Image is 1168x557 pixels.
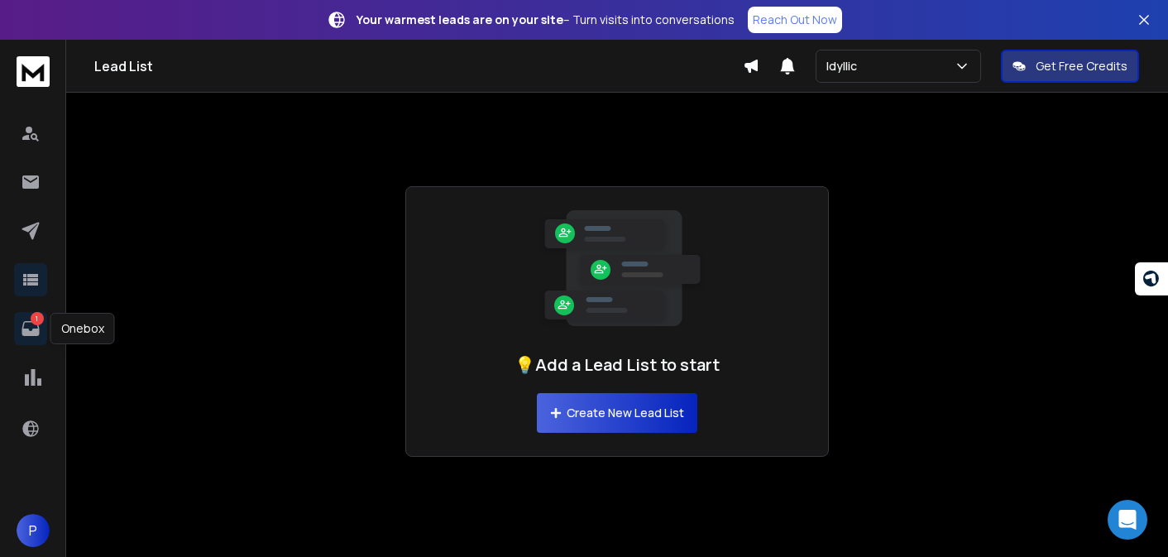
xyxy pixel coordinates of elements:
[14,312,47,345] a: 1
[826,58,864,74] p: Idyllic
[1108,500,1147,540] div: Open Intercom Messenger
[1001,50,1139,83] button: Get Free Credits
[753,12,837,28] p: Reach Out Now
[1036,58,1127,74] p: Get Free Credits
[17,514,50,547] button: P
[357,12,735,28] p: – Turn visits into conversations
[537,393,697,433] button: Create New Lead List
[31,312,44,325] p: 1
[515,353,720,377] h1: 💡Add a Lead List to start
[748,7,842,33] a: Reach Out Now
[357,12,563,27] strong: Your warmest leads are on your site
[50,313,115,344] div: Onebox
[17,56,50,87] img: logo
[94,56,743,76] h1: Lead List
